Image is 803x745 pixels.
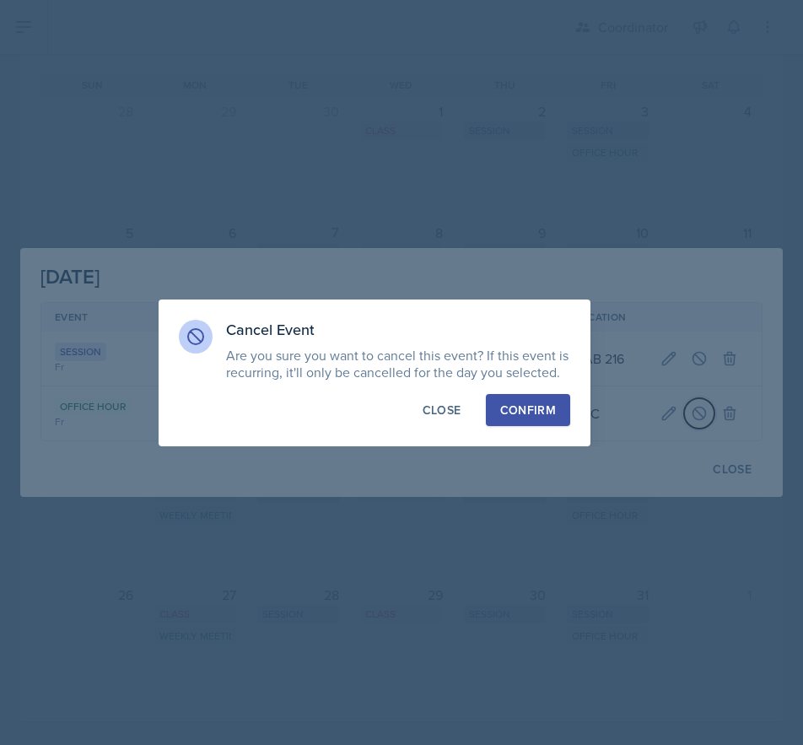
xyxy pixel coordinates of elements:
p: Are you sure you want to cancel this event? If this event is recurring, it'll only be cancelled f... [226,347,570,381]
div: Confirm [500,402,556,418]
h3: Cancel Event [226,320,570,340]
button: Close [408,394,476,426]
button: Confirm [486,394,570,426]
div: Close [423,402,461,418]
